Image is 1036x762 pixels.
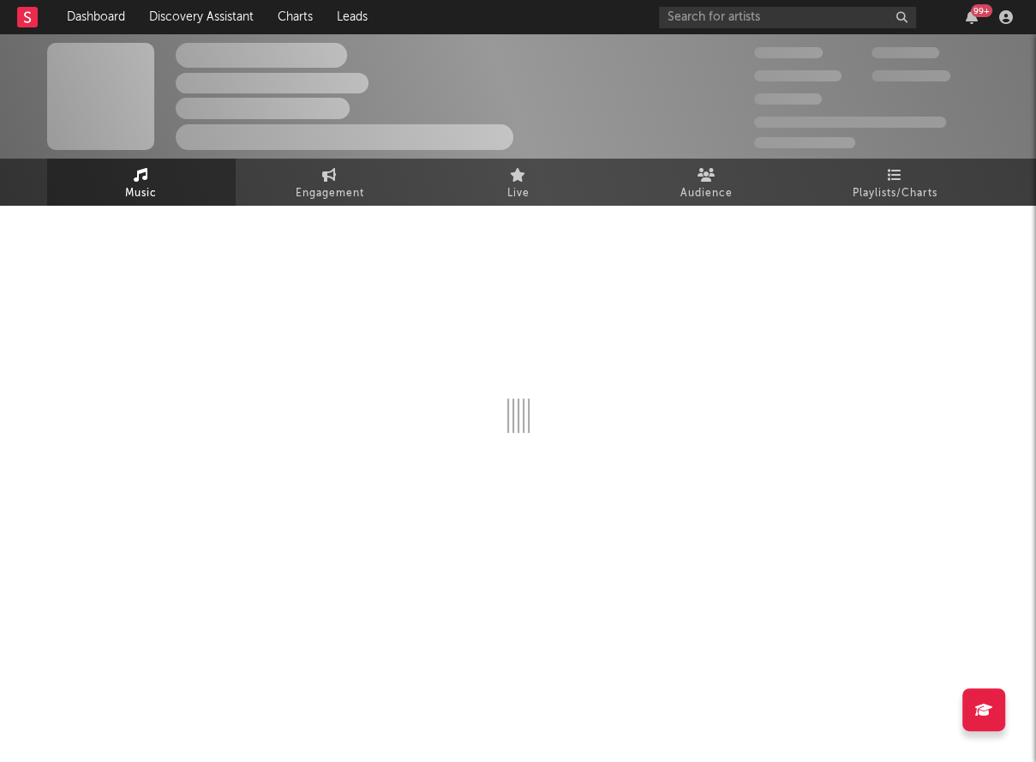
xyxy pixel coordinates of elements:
a: Engagement [236,159,424,206]
span: Playlists/Charts [853,183,937,204]
span: Jump Score: 85.0 [754,137,855,148]
span: 50,000,000 [754,70,841,81]
span: 1,000,000 [871,70,950,81]
span: 300,000 [754,47,823,58]
span: Live [507,183,530,204]
span: Engagement [296,183,364,204]
span: 100,000 [871,47,939,58]
a: Live [424,159,613,206]
span: Music [125,183,157,204]
span: 50,000,000 Monthly Listeners [754,117,946,128]
button: 99+ [966,10,978,24]
div: 99 + [971,4,992,17]
span: 100,000 [754,93,822,105]
input: Search for artists [659,7,916,28]
a: Playlists/Charts [801,159,990,206]
span: Audience [680,183,733,204]
a: Audience [613,159,801,206]
a: Music [47,159,236,206]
